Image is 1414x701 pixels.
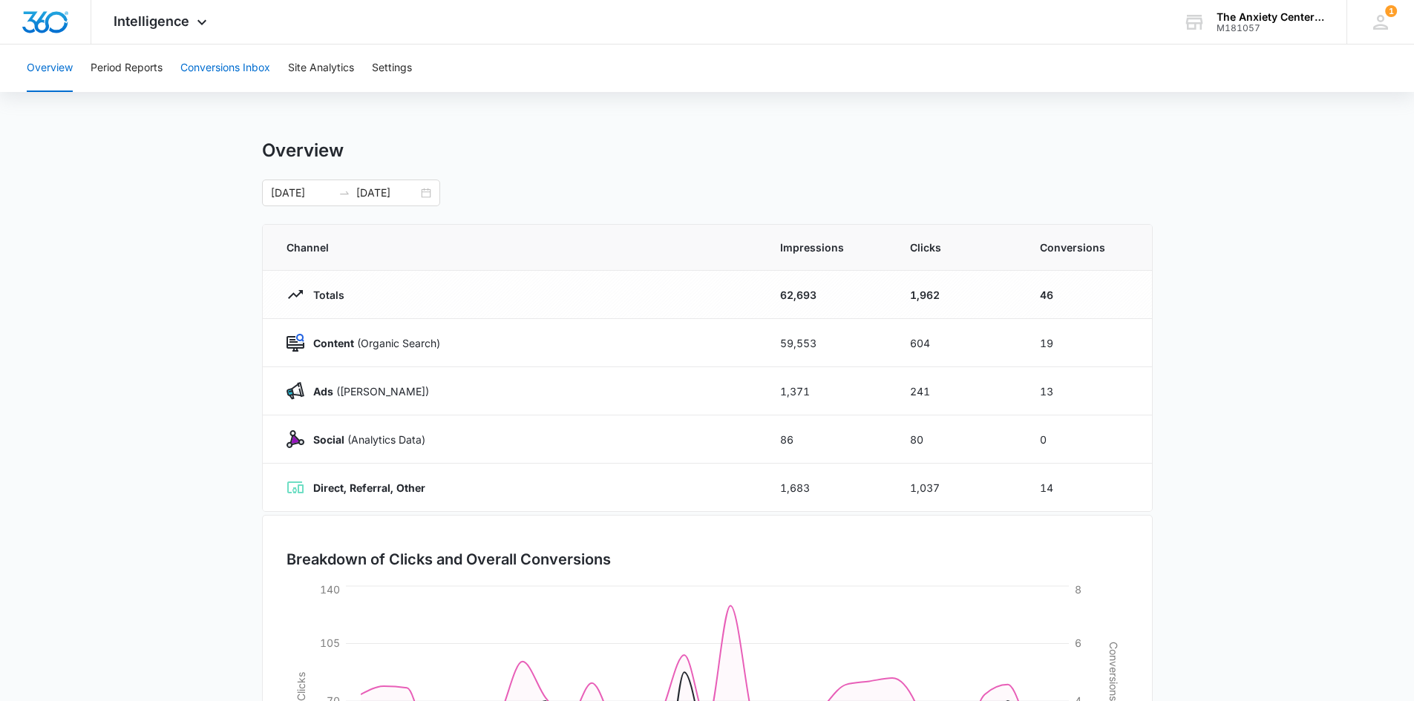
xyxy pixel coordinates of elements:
[1075,636,1081,649] tspan: 6
[762,464,892,512] td: 1,683
[762,415,892,464] td: 86
[180,45,270,92] button: Conversions Inbox
[271,185,333,201] input: Start date
[320,583,340,596] tspan: 140
[762,367,892,415] td: 1,371
[892,319,1022,367] td: 604
[762,319,892,367] td: 59,553
[892,271,1022,319] td: 1,962
[288,45,354,92] button: Site Analytics
[313,337,354,349] strong: Content
[1107,642,1120,701] tspan: Conversions
[338,187,350,199] span: swap-right
[114,13,189,29] span: Intelligence
[892,464,1022,512] td: 1,037
[762,271,892,319] td: 62,693
[892,415,1022,464] td: 80
[313,433,344,446] strong: Social
[304,287,344,303] p: Totals
[372,45,412,92] button: Settings
[287,240,744,255] span: Channel
[1022,319,1152,367] td: 19
[304,384,429,399] p: ([PERSON_NAME])
[1040,240,1128,255] span: Conversions
[313,481,425,494] strong: Direct, Referral, Other
[294,672,307,701] tspan: Clicks
[1022,464,1152,512] td: 14
[910,240,1004,255] span: Clicks
[27,45,73,92] button: Overview
[356,185,418,201] input: End date
[1075,583,1081,596] tspan: 8
[287,430,304,448] img: Social
[287,382,304,400] img: Ads
[287,548,611,570] h3: Breakdown of Clicks and Overall Conversions
[338,187,350,199] span: to
[91,45,163,92] button: Period Reports
[1022,271,1152,319] td: 46
[287,334,304,352] img: Content
[1385,5,1397,17] div: notifications count
[1385,5,1397,17] span: 1
[313,385,333,398] strong: Ads
[1217,11,1325,23] div: account name
[780,240,874,255] span: Impressions
[304,335,440,351] p: (Organic Search)
[320,636,340,649] tspan: 105
[304,432,425,447] p: (Analytics Data)
[262,139,344,162] h1: Overview
[1022,415,1152,464] td: 0
[892,367,1022,415] td: 241
[1217,23,1325,33] div: account id
[1022,367,1152,415] td: 13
